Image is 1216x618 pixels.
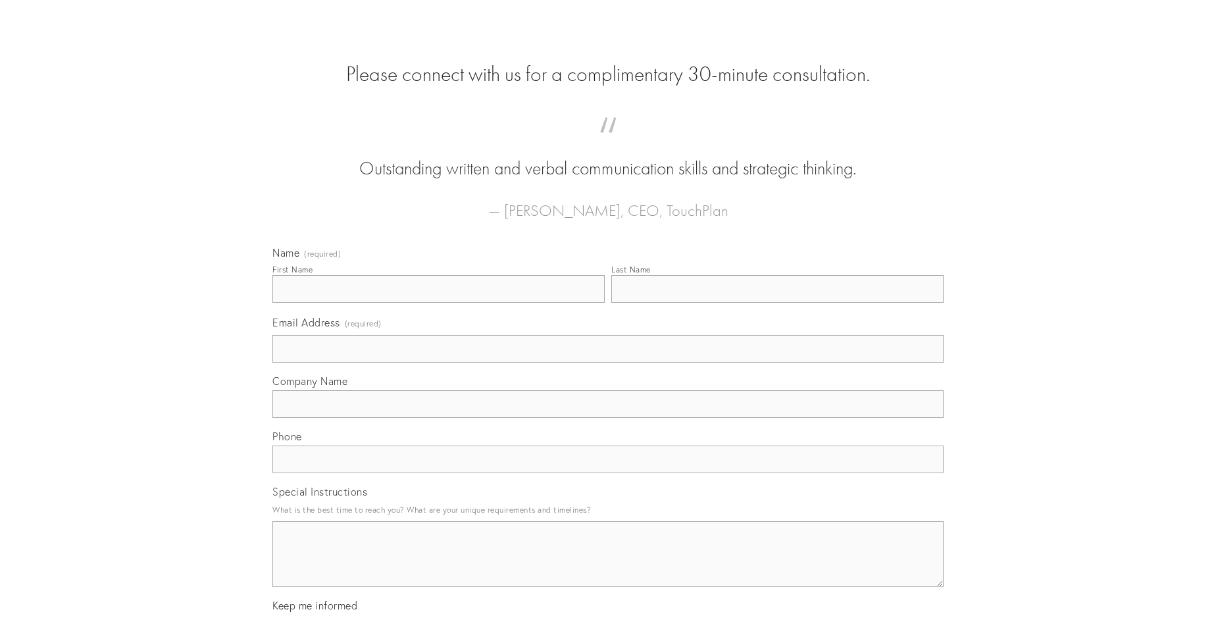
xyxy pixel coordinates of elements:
span: Company Name [272,374,347,388]
span: Keep me informed [272,599,357,612]
span: “ [293,130,923,156]
span: Name [272,246,299,259]
span: Special Instructions [272,485,367,498]
span: (required) [304,250,341,258]
div: Last Name [611,265,651,274]
div: First Name [272,265,313,274]
span: Email Address [272,316,340,329]
figcaption: — [PERSON_NAME], CEO, TouchPlan [293,182,923,224]
span: Phone [272,430,302,443]
h2: Please connect with us for a complimentary 30-minute consultation. [272,62,944,87]
blockquote: Outstanding written and verbal communication skills and strategic thinking. [293,130,923,182]
span: (required) [345,315,382,332]
p: What is the best time to reach you? What are your unique requirements and timelines? [272,501,944,519]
